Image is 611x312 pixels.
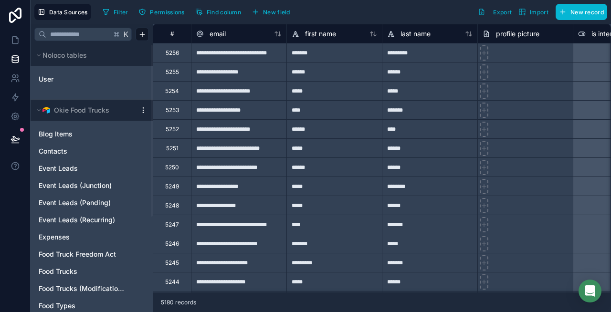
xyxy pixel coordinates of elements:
div: 5246 [165,240,179,248]
div: 5250 [165,164,179,171]
div: Expenses [34,229,149,245]
div: 5247 [165,221,179,229]
button: Import [515,4,552,20]
span: Event Leads [39,164,78,173]
span: Noloco tables [42,51,87,60]
div: 5251 [166,145,179,152]
span: Blog Items [39,129,73,139]
span: K [123,31,129,38]
span: first name [305,29,336,39]
div: 5255 [166,68,179,76]
button: Noloco tables [34,49,143,62]
span: User [39,74,53,84]
a: Food Trucks (Modifications) [39,284,126,293]
a: Event Leads (Recurring) [39,215,126,225]
span: Filter [114,9,128,16]
a: New record [552,4,607,20]
span: Expenses [39,232,70,242]
span: Food Trucks [39,267,77,276]
div: 5249 [165,183,179,190]
button: Data Sources [34,4,91,20]
div: # [160,30,184,37]
span: Food Types [39,301,75,311]
span: Contacts [39,146,67,156]
span: Okie Food Trucks [54,105,109,115]
div: User [34,72,149,87]
div: 5253 [166,106,179,114]
div: 5254 [165,87,179,95]
button: Airtable LogoOkie Food Trucks [34,104,136,117]
div: Food Trucks (Modifications) [34,281,149,296]
button: New record [556,4,607,20]
span: Event Leads (Junction) [39,181,112,190]
img: Airtable Logo [42,106,50,114]
span: profile picture [496,29,539,39]
a: Food Trucks [39,267,126,276]
span: New field [263,9,290,16]
div: Event Leads [34,161,149,176]
span: Food Truck Freedom Act [39,250,116,259]
div: 5245 [165,259,179,267]
a: Food Types [39,301,126,311]
a: Contacts [39,146,126,156]
button: Export [474,4,515,20]
div: 5252 [166,125,179,133]
span: Event Leads (Recurring) [39,215,115,225]
a: Event Leads (Pending) [39,198,126,208]
a: Expenses [39,232,126,242]
div: Food Truck Freedom Act [34,247,149,262]
button: Permissions [135,5,188,19]
a: Blog Items [39,129,126,139]
div: Food Trucks [34,264,149,279]
span: New record [570,9,604,16]
span: last name [400,29,431,39]
div: 5256 [166,49,179,57]
span: Permissions [150,9,184,16]
button: Find column [192,5,244,19]
span: Data Sources [49,9,88,16]
a: Event Leads (Junction) [39,181,126,190]
a: Permissions [135,5,191,19]
div: Open Intercom Messenger [579,280,601,302]
button: Filter [99,5,132,19]
span: email [210,29,226,39]
span: Import [530,9,548,16]
span: 5180 records [161,299,196,306]
a: Food Truck Freedom Act [39,250,126,259]
div: Blog Items [34,126,149,142]
span: Find column [207,9,241,16]
div: Contacts [34,144,149,159]
a: Event Leads [39,164,126,173]
div: Event Leads (Pending) [34,195,149,210]
div: 5244 [165,278,179,286]
div: Event Leads (Junction) [34,178,149,193]
span: Export [493,9,512,16]
div: 5248 [165,202,179,209]
div: Event Leads (Recurring) [34,212,149,228]
span: Event Leads (Pending) [39,198,111,208]
a: User [39,74,116,84]
button: New field [248,5,294,19]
